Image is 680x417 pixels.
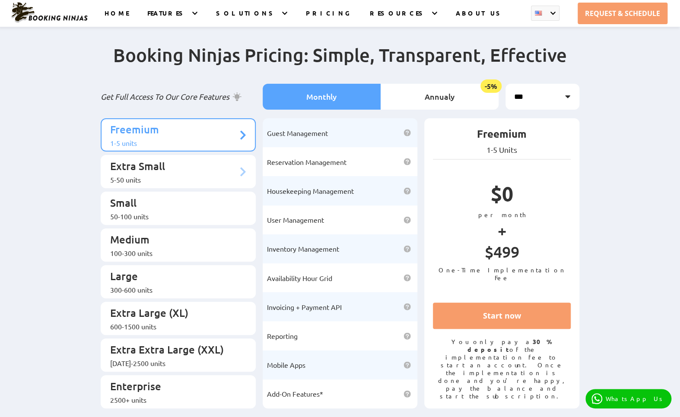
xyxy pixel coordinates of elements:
a: RESOURCES [370,9,426,27]
div: 300-600 units [110,285,238,294]
p: One-Time Implementation Fee [433,266,571,281]
p: Freemium [110,123,238,139]
div: 2500+ units [110,395,238,404]
p: Extra Small [110,159,238,175]
li: Monthly [263,84,381,110]
span: Add-On Features* [267,389,323,398]
img: help icon [404,390,411,398]
img: help icon [404,216,411,224]
p: You only pay a of the implementation fee to start an account. Once the implementation is done and... [433,338,571,400]
p: $499 [433,242,571,266]
a: ABOUT US [456,9,504,27]
p: $0 [433,181,571,211]
span: Availability Hour Grid [267,274,332,282]
a: SOLUTIONS [216,9,276,27]
span: -5% [480,79,502,93]
span: Mobile Apps [267,360,305,369]
div: 1-5 units [110,139,238,147]
p: WhatsApp Us [606,395,665,402]
span: Guest Management [267,129,328,137]
div: 50-100 units [110,212,238,221]
div: [DATE]-2500 units [110,359,238,367]
p: Freemium [433,127,571,145]
h2: Booking Ninjas Pricing: Simple, Transparent, Effective [101,44,579,84]
span: User Management [267,215,324,224]
a: FEATURES [147,9,187,27]
img: help icon [404,332,411,340]
li: Annualy [381,84,499,110]
p: 1-5 Units [433,145,571,155]
p: Get Full Access To Our Core Features [101,92,256,102]
div: 600-1500 units [110,322,238,331]
p: Enterprise [110,379,238,395]
span: Invoicing + Payment API [267,303,342,311]
img: help icon [404,303,411,310]
p: per month [433,211,571,218]
img: help icon [404,245,411,253]
img: help icon [404,361,411,369]
img: help icon [404,274,411,281]
img: help icon [404,129,411,136]
img: help icon [404,158,411,165]
p: Extra Extra Large (XXL) [110,343,238,359]
p: Large [110,269,238,285]
p: + [433,218,571,242]
p: Medium [110,233,238,249]
strong: 30% deposit [467,338,553,353]
div: 5-50 units [110,175,238,184]
span: Inventory Management [267,244,339,253]
a: WhatsApp Us [585,389,671,408]
img: help icon [404,187,411,195]
span: Housekeeping Management [267,186,354,195]
a: HOME [105,9,129,27]
span: Reservation Management [267,158,346,166]
span: Reporting [267,332,298,340]
div: 100-300 units [110,249,238,257]
p: Small [110,196,238,212]
p: Extra Large (XL) [110,306,238,322]
a: PRICING [306,9,351,27]
a: Start now [433,303,571,329]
